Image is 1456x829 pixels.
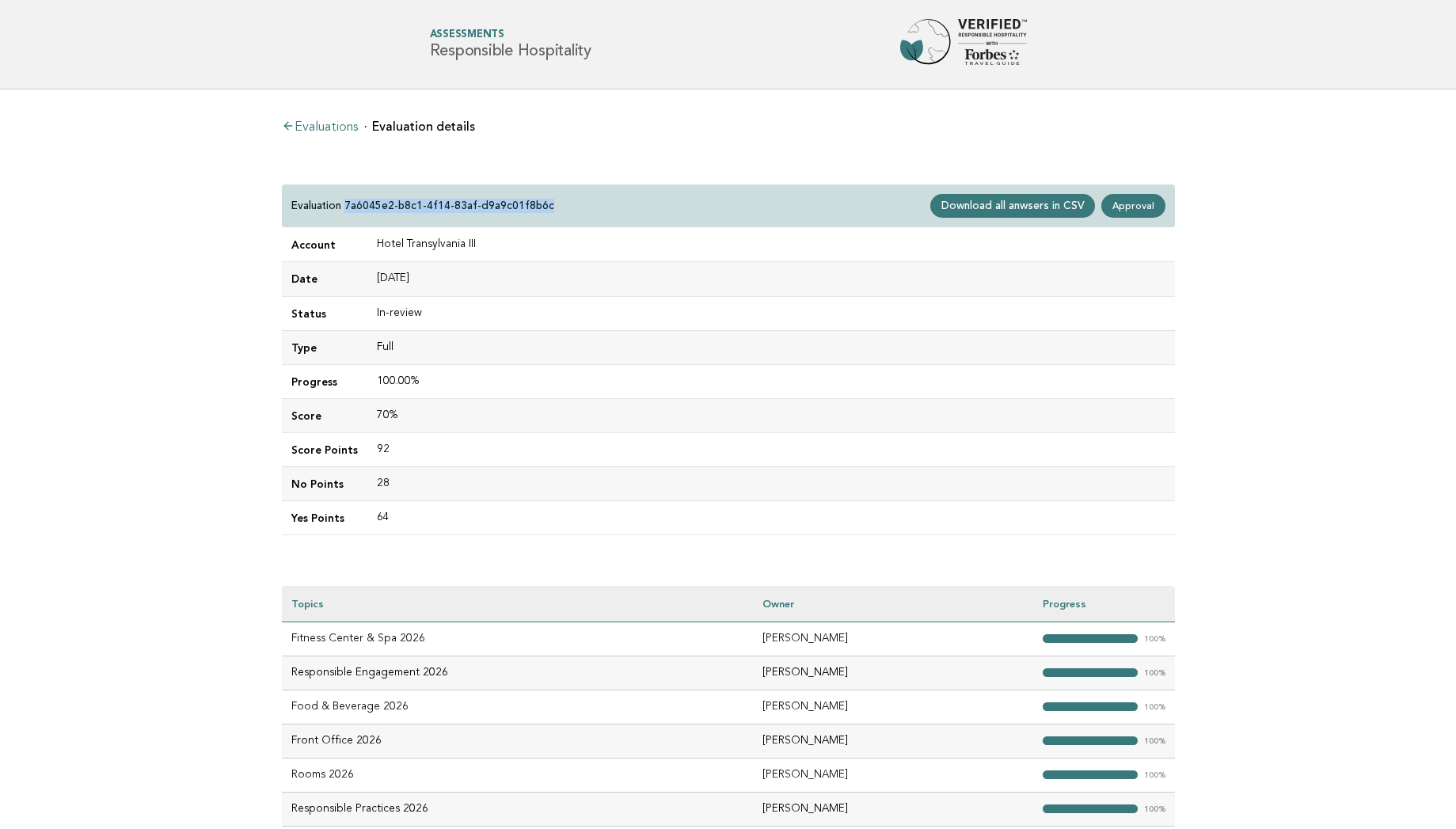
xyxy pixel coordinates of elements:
td: [PERSON_NAME] [753,656,1033,690]
h1: Responsible Hospitality [430,30,591,59]
td: Account [282,228,367,262]
span: Assessments [430,30,591,40]
em: 100% [1144,771,1165,780]
strong: "> [1043,668,1138,677]
p: Evaluation 7a6045e2-b8c1-4f14-83af-d9a9c01f8b6c [291,199,554,213]
strong: "> [1043,804,1138,813]
strong: "> [1043,634,1138,643]
a: Download all anwsers in CSV [930,194,1095,218]
em: 100% [1144,635,1165,644]
td: [PERSON_NAME] [753,758,1033,792]
td: [PERSON_NAME] [753,690,1033,724]
strong: "> [1043,736,1138,745]
th: Progress [1033,586,1175,622]
a: Approval [1101,194,1165,218]
strong: "> [1043,702,1138,711]
td: Progress [282,364,367,398]
td: Responsible Engagement 2026 [282,656,753,690]
td: 100.00% [367,364,1175,398]
td: Yes Points [282,501,367,535]
em: 100% [1144,737,1165,746]
td: Date [282,262,367,296]
td: Responsible Practices 2026 [282,792,753,826]
td: Status [282,296,367,330]
td: Full [367,330,1175,364]
td: 64 [367,501,1175,535]
li: Evaluation details [364,120,475,133]
td: [PERSON_NAME] [753,724,1033,758]
td: Fitness Center & Spa 2026 [282,622,753,656]
td: [PERSON_NAME] [753,622,1033,656]
td: No Points [282,466,367,500]
td: [DATE] [367,262,1175,296]
td: Score Points [282,432,367,466]
td: 70% [367,398,1175,432]
td: 28 [367,466,1175,500]
td: Score [282,398,367,432]
th: Topics [282,586,753,622]
em: 100% [1144,805,1165,814]
td: Front Office 2026 [282,724,753,758]
strong: "> [1043,770,1138,779]
em: 100% [1144,703,1165,712]
a: Evaluations [282,121,358,134]
td: 92 [367,432,1175,466]
td: In-review [367,296,1175,330]
img: Forbes Travel Guide [900,19,1027,70]
td: Hotel Transylvania III [367,228,1175,262]
td: Type [282,330,367,364]
td: [PERSON_NAME] [753,792,1033,826]
th: Owner [753,586,1033,622]
em: 100% [1144,669,1165,678]
td: Rooms 2026 [282,758,753,792]
td: Food & Beverage 2026 [282,690,753,724]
